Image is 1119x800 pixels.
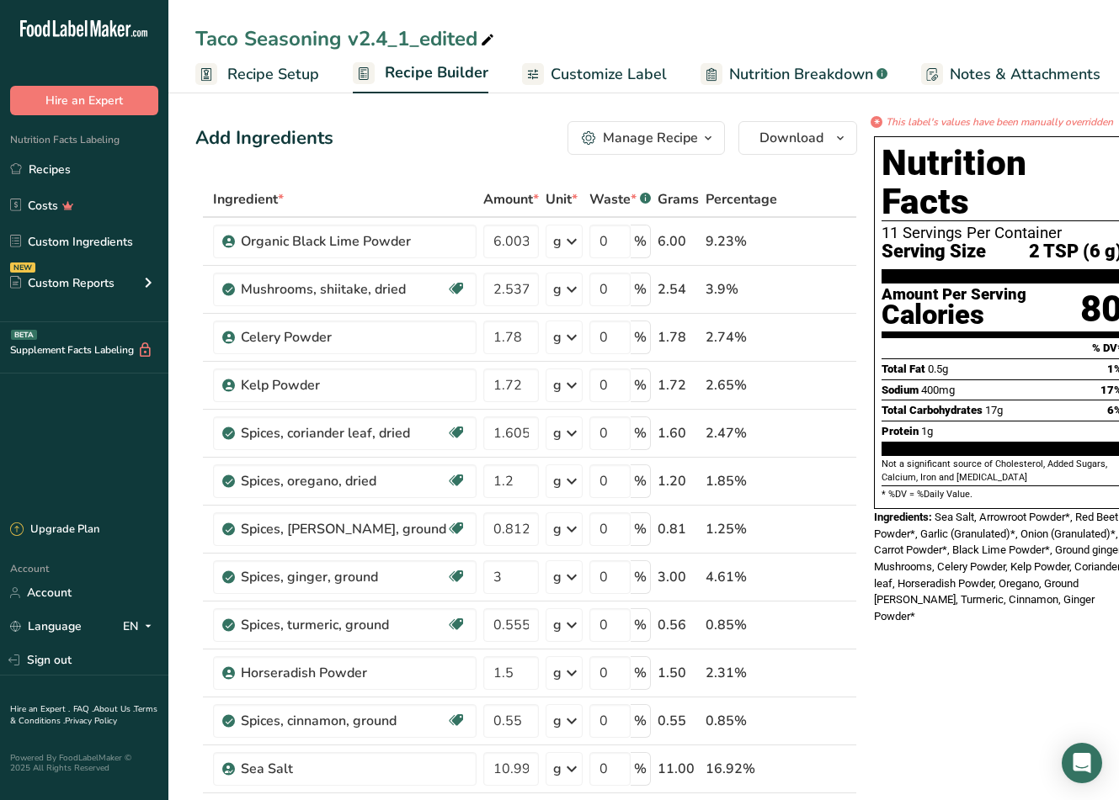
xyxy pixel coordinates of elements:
div: 1.50 [658,663,699,683]
div: g [553,375,562,395]
div: Taco Seasoning v2.4_1_edited [195,24,498,54]
span: Ingredient [213,189,284,209]
div: g [553,279,562,299]
div: Amount Per Serving [882,287,1026,303]
div: 2.74% [706,327,777,347]
span: Total Fat [882,363,925,375]
div: g [553,663,562,683]
button: Manage Recipe [567,121,725,155]
div: g [553,471,562,491]
div: 16.92% [706,759,777,779]
button: Download [738,121,857,155]
div: 11.00 [658,759,699,779]
div: Calories [882,303,1026,327]
div: Spices, turmeric, ground [241,615,446,635]
div: 2.54 [658,279,699,299]
span: Amount [483,189,539,209]
div: Spices, oregano, dried [241,471,446,491]
div: Spices, coriander leaf, dried [241,423,446,443]
div: 4.61% [706,567,777,587]
button: Hire an Expert [10,86,158,115]
div: g [553,759,562,779]
span: Ingredients: [874,511,932,523]
div: 1.72 [658,375,699,395]
span: 17g [985,404,1003,416]
div: g [553,231,562,252]
a: FAQ . [73,703,93,715]
div: Custom Reports [10,274,115,292]
div: g [553,519,562,539]
div: Kelp Powder [241,375,451,395]
div: Sea Salt [241,759,451,779]
div: Upgrade Plan [10,522,99,538]
span: 400mg [921,384,955,396]
div: g [553,711,562,731]
div: 3.9% [706,279,777,299]
a: Privacy Policy [65,715,117,727]
span: Sodium [882,384,919,396]
div: g [553,615,562,635]
div: 2.31% [706,663,777,683]
a: Customize Label [522,56,667,93]
span: Download [759,128,823,148]
a: Terms & Conditions . [10,703,157,727]
span: Unit [546,189,578,209]
a: Recipe Setup [195,56,319,93]
a: Nutrition Breakdown [701,56,887,93]
div: EN [123,617,158,637]
a: Notes & Attachments [921,56,1100,93]
span: Total Carbohydrates [882,404,983,416]
div: Manage Recipe [603,128,698,148]
div: 6.00 [658,231,699,252]
span: Recipe Builder [385,61,488,84]
div: 3.00 [658,567,699,587]
a: Language [10,612,82,641]
div: 1.78 [658,327,699,347]
div: 9.23% [706,231,777,252]
div: Spices, [PERSON_NAME], ground [241,519,446,539]
div: Powered By FoodLabelMaker © 2025 All Rights Reserved [10,753,158,773]
div: g [553,423,562,443]
div: Celery Powder [241,327,451,347]
span: 1g [921,425,933,437]
span: Percentage [706,189,777,209]
div: Mushrooms, shiitake, dried [241,279,446,299]
div: 2.47% [706,423,777,443]
span: Notes & Attachments [950,63,1100,86]
div: 0.55 [658,711,699,731]
div: g [553,327,562,347]
div: BETA [11,330,37,340]
div: 0.81 [658,519,699,539]
div: Open Intercom Messenger [1062,743,1102,783]
div: NEW [10,262,35,273]
div: 0.85% [706,615,777,635]
div: Spices, cinnamon, ground [241,711,446,731]
span: Customize Label [551,63,667,86]
span: Nutrition Breakdown [729,63,873,86]
span: Grams [658,189,699,209]
div: Organic Black Lime Powder [241,231,451,252]
a: Hire an Expert . [10,703,70,715]
div: 1.60 [658,423,699,443]
div: 1.20 [658,471,699,491]
div: Add Ingredients [195,125,333,152]
div: 1.25% [706,519,777,539]
span: Protein [882,425,919,437]
div: Spices, ginger, ground [241,567,446,587]
div: Waste [589,189,651,209]
div: 0.85% [706,711,777,731]
div: 1.85% [706,471,777,491]
a: About Us . [93,703,134,715]
div: 0.56 [658,615,699,635]
div: g [553,567,562,587]
span: Recipe Setup [227,63,319,86]
span: 0.5g [928,363,948,375]
div: Horseradish Powder [241,663,451,683]
div: 2.65% [706,375,777,395]
i: This label's values have been manually overridden [886,114,1113,130]
a: Recipe Builder [353,54,488,94]
span: Serving Size [882,241,986,262]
